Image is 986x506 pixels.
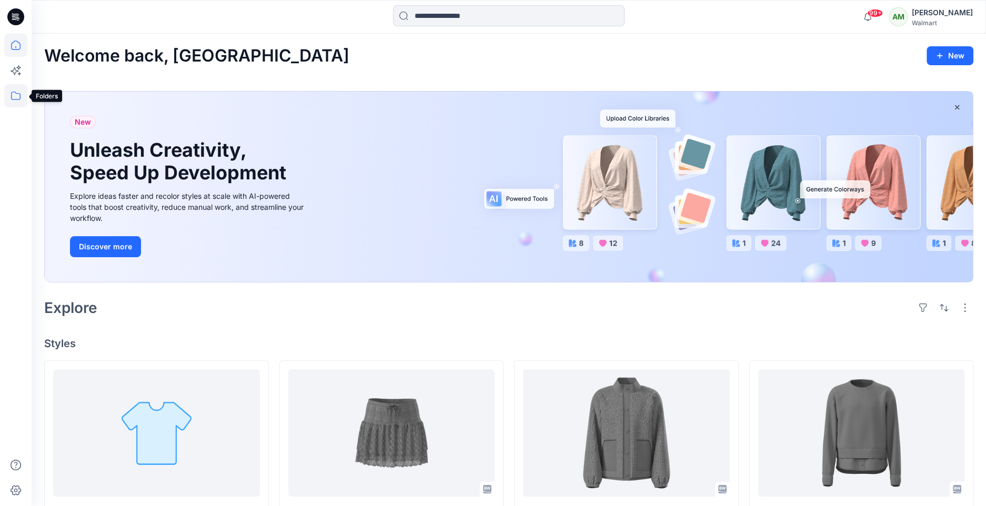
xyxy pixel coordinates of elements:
a: Cut and Sew Sweater Skort [288,369,495,497]
span: New [75,116,91,128]
div: AM [889,7,908,26]
div: Explore ideas faster and recolor styles at scale with AI-powered tools that boost creativity, red... [70,190,307,224]
a: Curly High Pile Fleece Jacket [523,369,730,497]
h4: Styles [44,337,973,350]
a: HQ024710 - AW CORE FLEECE SHORT SET (TOP) [53,369,260,497]
button: Discover more [70,236,141,257]
h1: Unleash Creativity, Speed Up Development [70,139,291,184]
div: Walmart [912,19,973,27]
button: New [927,46,973,65]
a: Fashion Rack Faux Twofer Sweatshirt [758,369,965,497]
h2: Welcome back, [GEOGRAPHIC_DATA] [44,46,349,66]
div: [PERSON_NAME] [912,6,973,19]
a: Discover more [70,236,307,257]
span: 99+ [867,9,883,17]
h2: Explore [44,299,97,316]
